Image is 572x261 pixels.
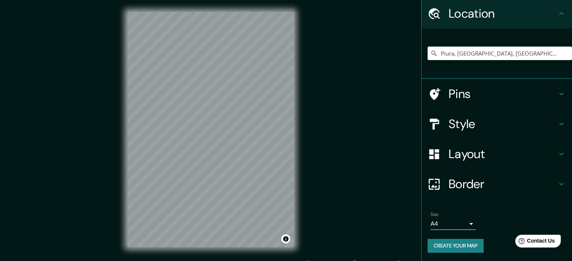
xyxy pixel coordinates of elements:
canvas: Map [127,12,294,247]
div: Style [422,109,572,139]
h4: Border [449,177,557,192]
button: Create your map [428,239,484,253]
iframe: Help widget launcher [505,232,564,253]
div: Pins [422,79,572,109]
button: Toggle attribution [281,234,290,243]
label: Size [431,211,438,218]
input: Pick your city or area [428,47,572,60]
h4: Location [449,6,557,21]
h4: Pins [449,86,557,101]
h4: Style [449,116,557,131]
h4: Layout [449,146,557,161]
div: A4 [431,218,476,230]
div: Border [422,169,572,199]
div: Layout [422,139,572,169]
